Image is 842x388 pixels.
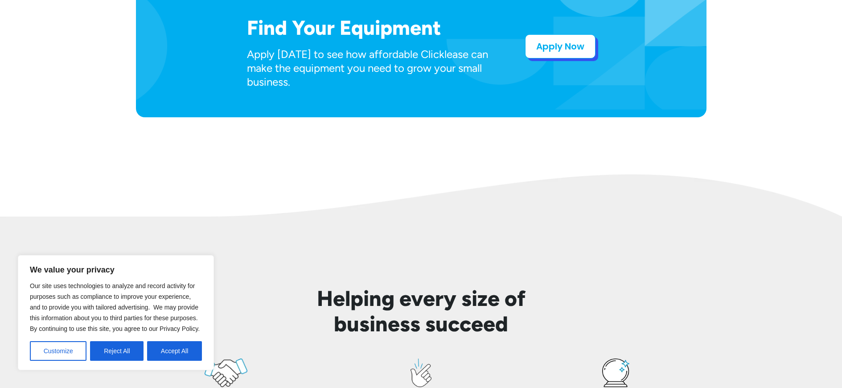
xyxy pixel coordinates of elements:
div: We value your privacy [18,255,214,370]
h2: Find Your Equipment [247,16,497,39]
button: Accept All [147,341,202,361]
button: Customize [30,341,86,361]
img: A crystal ball icon [602,359,629,387]
p: Apply [DATE] to see how affordable Clicklease can make the equipment you need to grow your small ... [247,47,497,89]
button: Reject All [90,341,144,361]
img: An icon of two hands clasping [205,359,247,387]
p: We value your privacy [30,264,202,275]
img: Pointing finger icon [411,359,431,387]
h2: Helping every size of business succeed [307,286,535,337]
span: Our site uses technologies to analyze and record activity for purposes such as compliance to impr... [30,282,200,332]
a: Apply Now [525,34,596,58]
